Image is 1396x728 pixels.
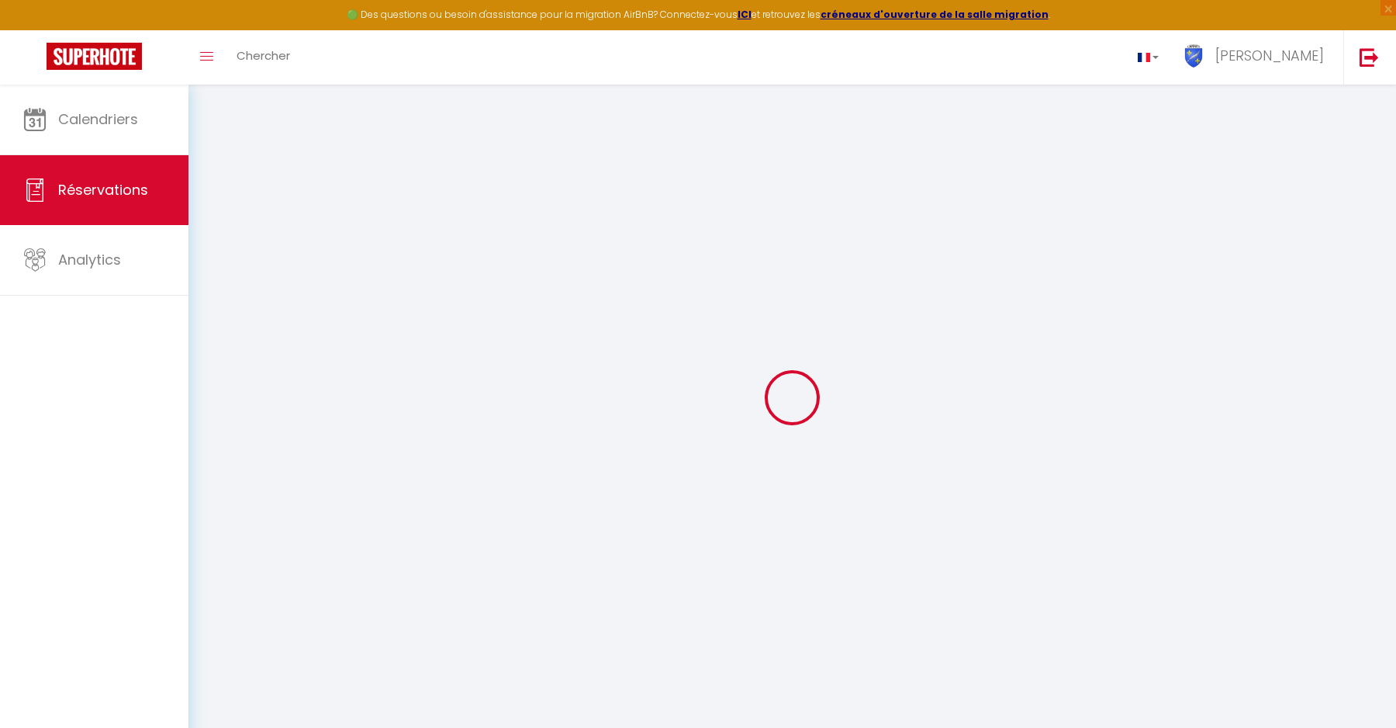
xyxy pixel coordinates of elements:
a: créneaux d'ouverture de la salle migration [821,8,1049,21]
a: ICI [738,8,752,21]
span: Réservations [58,180,148,199]
span: Chercher [237,47,290,64]
span: Calendriers [58,109,138,129]
a: ... [PERSON_NAME] [1170,30,1343,85]
span: [PERSON_NAME] [1215,46,1324,65]
a: Chercher [225,30,302,85]
img: Super Booking [47,43,142,70]
img: logout [1360,47,1379,67]
span: Analytics [58,250,121,269]
img: ... [1182,44,1205,68]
